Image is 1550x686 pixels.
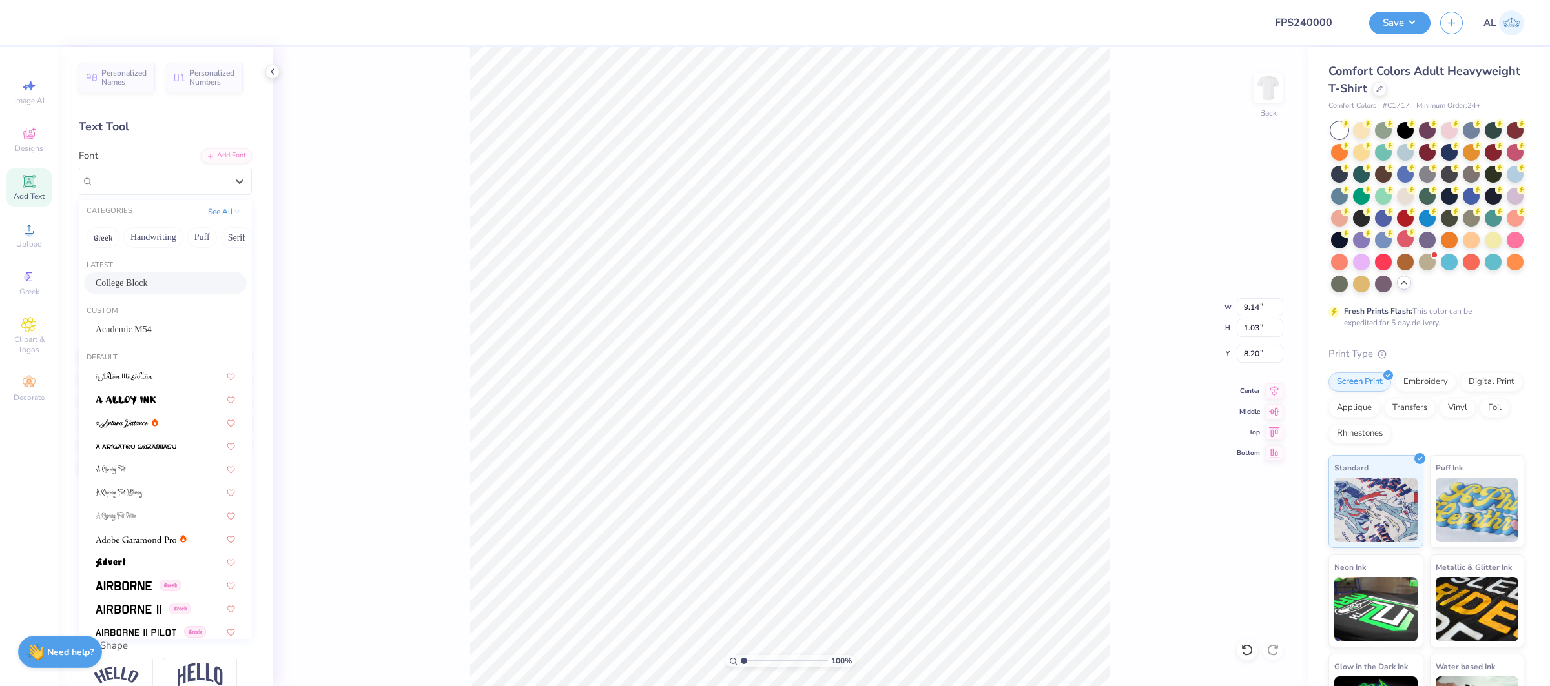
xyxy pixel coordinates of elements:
[1395,372,1456,392] div: Embroidery
[1334,461,1369,474] span: Standard
[14,191,45,201] span: Add Text
[47,646,94,658] strong: Need help?
[79,148,98,163] label: Font
[96,396,156,405] img: a Alloy Ink
[87,206,132,217] div: CATEGORIES
[1384,398,1436,418] div: Transfers
[1436,660,1495,673] span: Water based Ink
[1237,407,1260,416] span: Middle
[1237,387,1260,396] span: Center
[1436,461,1463,474] span: Puff Ink
[14,96,45,106] span: Image AI
[79,260,252,271] div: Latest
[1265,10,1359,35] input: Untitled Design
[1260,107,1277,119] div: Back
[1483,10,1524,35] a: AL
[1328,63,1520,96] span: Comfort Colors Adult Heavyweight T-Shirt
[1237,428,1260,437] span: Top
[1369,12,1431,34] button: Save
[96,558,126,567] img: Advert
[96,442,176,451] img: a Arigatou Gozaimasu
[1480,398,1510,418] div: Foil
[96,512,136,521] img: A Charming Font Outline
[1334,660,1408,673] span: Glow in the Dark Ink
[1334,577,1418,641] img: Neon Ink
[96,465,126,474] img: A Charming Font
[94,667,139,684] img: Arc
[1416,101,1481,112] span: Minimum Order: 24 +
[123,227,183,248] button: Handwriting
[169,603,191,614] span: Greek
[87,227,119,248] button: Greek
[204,205,244,218] button: See All
[1344,305,1503,328] div: This color can be expedited for 5 day delivery.
[201,148,252,163] div: Add Font
[831,655,852,667] span: 100 %
[1328,101,1376,112] span: Comfort Colors
[1460,372,1523,392] div: Digital Print
[221,227,253,248] button: Serif
[1237,449,1260,458] span: Bottom
[1499,10,1524,35] img: Angela Legaspi
[1436,560,1512,574] span: Metallic & Glitter Ink
[1328,424,1391,443] div: Rhinestones
[1383,101,1410,112] span: # C1717
[189,68,235,86] span: Personalized Numbers
[14,392,45,403] span: Decorate
[160,580,181,591] span: Greek
[16,239,42,249] span: Upload
[96,605,161,614] img: Airborne II
[79,638,252,653] div: Text Shape
[1328,398,1380,418] div: Applique
[1328,372,1391,392] div: Screen Print
[1255,75,1281,101] img: Back
[96,276,148,290] span: College Block
[1328,347,1524,361] div: Print Type
[19,287,39,297] span: Greek
[96,628,176,637] img: Airborne II Pilot
[79,352,252,363] div: Default
[96,535,176,544] img: Adobe Garamond Pro
[96,372,153,381] img: a Ahlan Wasahlan
[96,581,152,590] img: Airborne
[101,68,147,86] span: Personalized Names
[1483,15,1496,30] span: AL
[96,489,142,498] img: A Charming Font Leftleaning
[1440,398,1476,418] div: Vinyl
[6,334,52,355] span: Clipart & logos
[1334,478,1418,542] img: Standard
[96,323,152,336] span: Academic M54
[79,306,252,317] div: Custom
[184,626,206,638] span: Greek
[79,118,252,136] div: Text Tool
[96,419,149,428] img: a Antara Distance
[187,227,217,248] button: Puff
[1334,560,1366,574] span: Neon Ink
[1436,577,1519,641] img: Metallic & Glitter Ink
[1436,478,1519,542] img: Puff Ink
[1344,306,1412,316] strong: Fresh Prints Flash:
[15,143,43,154] span: Designs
